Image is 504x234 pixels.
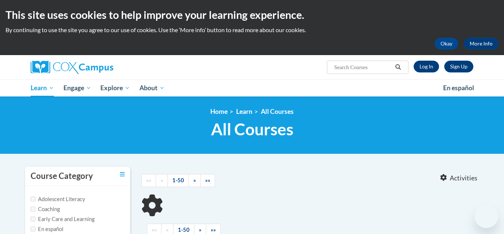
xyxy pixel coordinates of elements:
[156,174,168,187] a: Previous
[193,177,196,183] span: »
[141,174,156,187] a: Begining
[6,26,498,34] p: By continuing to use the site you agree to our use of cookies. Use the ‘More info’ button to read...
[20,79,484,96] div: Main menu
[152,227,157,233] span: ««
[435,38,458,50] button: Okay
[236,108,252,115] a: Learn
[464,38,498,50] a: More Info
[393,63,404,72] button: Search
[100,84,130,92] span: Explore
[31,195,85,203] label: Adolescent Literacy
[120,170,125,179] a: Toggle collapse
[26,79,59,96] a: Learn
[200,174,215,187] a: End
[6,7,498,22] h2: This site uses cookies to help improve your learning experience.
[474,204,498,228] iframe: Button to launch messaging window
[261,108,294,115] a: All Courses
[96,79,135,96] a: Explore
[31,217,35,221] input: Checkbox for Options
[31,227,35,231] input: Checkbox for Options
[160,177,163,183] span: «
[443,84,474,92] span: En español
[31,170,93,182] h3: Course Category
[450,174,477,182] span: Activities
[168,174,189,187] a: 1-50
[189,174,201,187] a: Next
[63,84,91,92] span: Engage
[31,61,113,74] img: Cox Campus
[31,197,35,201] input: Checkbox for Options
[139,84,165,92] span: About
[31,225,63,233] label: En español
[211,227,216,233] span: »»
[146,177,151,183] span: ««
[31,61,171,74] a: Cox Campus
[59,79,96,96] a: Engage
[211,119,293,139] span: All Courses
[31,215,94,223] label: Early Care and Learning
[31,84,54,92] span: Learn
[444,61,473,72] a: Register
[438,80,479,96] a: En español
[31,205,60,213] label: Coaching
[199,227,201,233] span: »
[210,108,228,115] a: Home
[31,207,35,211] input: Checkbox for Options
[166,227,169,233] span: «
[135,79,169,96] a: About
[334,63,393,72] input: Search Courses
[414,61,439,72] a: Log In
[205,177,210,183] span: »»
